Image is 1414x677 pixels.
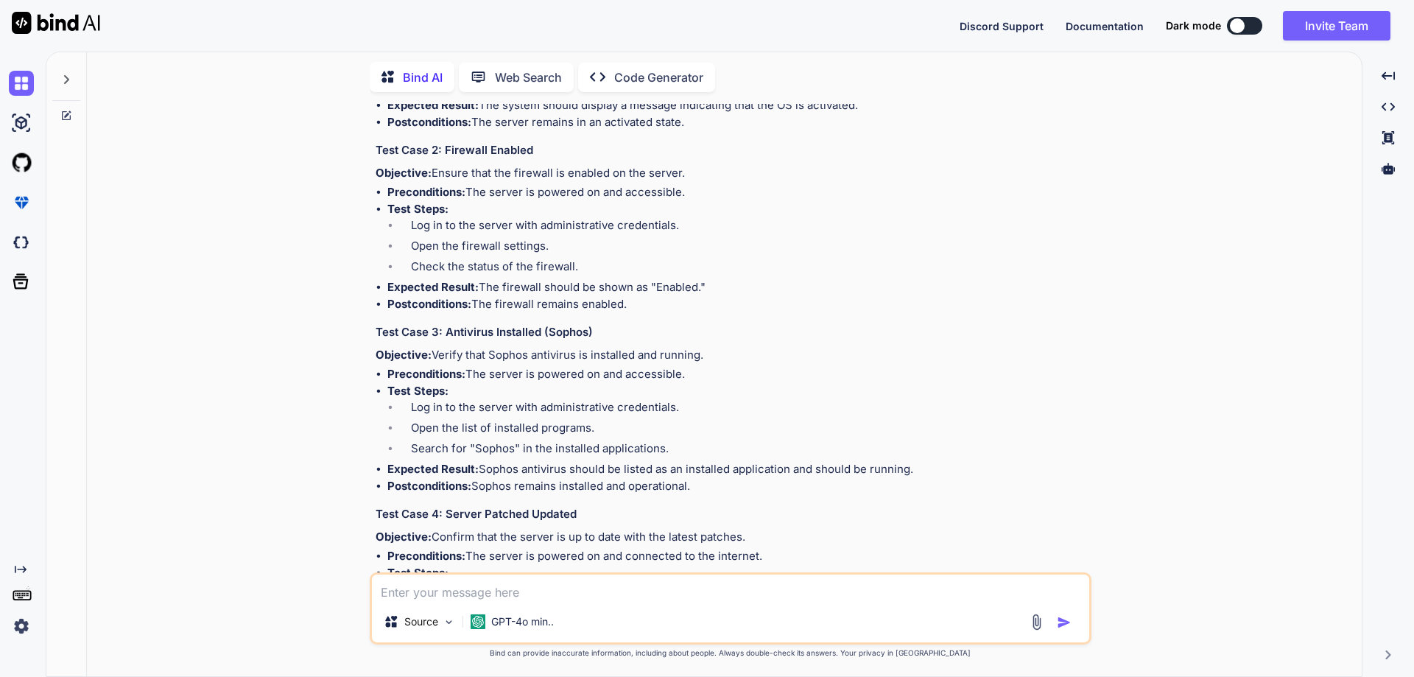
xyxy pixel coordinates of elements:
li: The system should display a message indicating that the OS is activated. [387,97,1088,114]
li: The server is powered on and accessible. [387,184,1088,201]
button: Invite Team [1283,11,1390,41]
h3: Test Case 2: Firewall Enabled [376,142,1088,159]
strong: Test Steps: [387,566,449,580]
li: The server is powered on and connected to the internet. [387,548,1088,565]
span: Dark mode [1166,18,1221,33]
strong: Objective: [376,348,432,362]
p: Verify that Sophos antivirus is installed and running. [376,347,1088,364]
img: premium [9,190,34,215]
strong: Expected Result: [387,462,479,476]
strong: Postconditions: [387,115,471,129]
span: Documentation [1066,20,1144,32]
img: settings [9,614,34,639]
p: Bind can provide inaccurate information, including about people. Always double-check its answers.... [370,648,1091,659]
strong: Objective: [376,530,432,544]
h3: Test Case 3: Antivirus Installed (Sophos) [376,324,1088,341]
p: Web Search [495,69,562,86]
img: attachment [1028,614,1045,631]
strong: Test Steps: [387,202,449,216]
strong: Objective: [376,166,432,180]
p: Ensure that the firewall is enabled on the server. [376,165,1088,182]
p: Code Generator [614,69,703,86]
img: darkCloudIdeIcon [9,230,34,255]
li: The firewall should be shown as "Enabled." [387,279,1088,296]
li: Open the list of installed programs. [399,420,1088,441]
li: The server is powered on and accessible. [387,366,1088,383]
li: The firewall remains enabled. [387,296,1088,313]
li: Open the firewall settings. [399,238,1088,259]
p: Bind AI [403,69,443,86]
h3: Test Case 4: Server Patched Updated [376,506,1088,523]
li: The server remains in an activated state. [387,114,1088,131]
img: chat [9,71,34,96]
img: GPT-4o mini [471,614,485,629]
li: Log in to the server with administrative credentials. [399,399,1088,420]
span: Discord Support [960,20,1044,32]
strong: Postconditions: [387,479,471,493]
p: Source [404,614,438,629]
img: icon [1057,615,1072,630]
li: Search for "Sophos" in the installed applications. [399,441,1088,461]
strong: Preconditions: [387,549,465,563]
img: Pick Models [443,616,455,628]
strong: Preconditions: [387,367,465,381]
strong: Expected Result: [387,98,479,112]
img: Bind AI [12,12,100,34]
strong: Test Steps: [387,384,449,398]
strong: Expected Result: [387,280,479,294]
li: Check the status of the firewall. [399,259,1088,279]
img: ai-studio [9,111,34,136]
p: Confirm that the server is up to date with the latest patches. [376,529,1088,546]
li: Log in to the server with administrative credentials. [399,217,1088,238]
strong: Preconditions: [387,185,465,199]
button: Documentation [1066,18,1144,34]
li: Sophos antivirus should be listed as an installed application and should be running. [387,461,1088,478]
li: Sophos remains installed and operational. [387,478,1088,495]
strong: Postconditions: [387,297,471,311]
p: GPT-4o min.. [491,614,554,629]
button: Discord Support [960,18,1044,34]
img: githubLight [9,150,34,175]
